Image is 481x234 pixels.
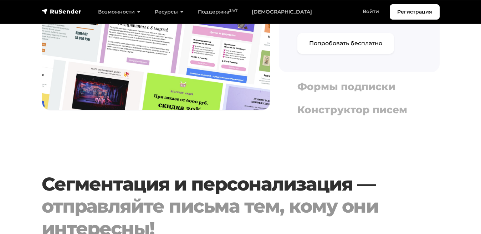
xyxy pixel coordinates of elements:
[42,8,82,15] img: RuSender
[297,104,421,116] h4: Конструктор писем
[297,81,421,93] h4: Формы подписки
[91,5,148,19] a: Возможности
[297,33,394,54] a: Попробовать бесплатно
[390,4,440,20] a: Регистрация
[229,8,237,13] sup: 24/7
[191,5,245,19] a: Поддержка24/7
[148,5,191,19] a: Ресурсы
[355,4,386,19] a: Войти
[245,5,319,19] a: [DEMOGRAPHIC_DATA]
